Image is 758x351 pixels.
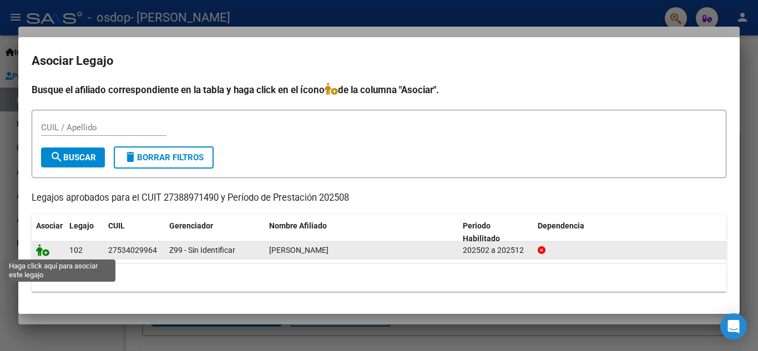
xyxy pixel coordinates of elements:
[269,221,327,230] span: Nombre Afiliado
[69,246,83,255] span: 102
[65,214,104,251] datatable-header-cell: Legajo
[169,221,213,230] span: Gerenciador
[104,214,165,251] datatable-header-cell: CUIL
[720,313,747,340] div: Open Intercom Messenger
[108,244,157,257] div: 27534029964
[108,221,125,230] span: CUIL
[124,152,204,162] span: Borrar Filtros
[50,152,96,162] span: Buscar
[463,221,500,243] span: Periodo Habilitado
[41,147,105,167] button: Buscar
[265,214,458,251] datatable-header-cell: Nombre Afiliado
[458,214,533,251] datatable-header-cell: Periodo Habilitado
[32,83,726,97] h4: Busque el afiliado correspondiente en la tabla y haga click en el ícono de la columna "Asociar".
[114,146,214,169] button: Borrar Filtros
[32,50,726,72] h2: Asociar Legajo
[533,214,727,251] datatable-header-cell: Dependencia
[32,264,726,292] div: 1 registros
[69,221,94,230] span: Legajo
[169,246,235,255] span: Z99 - Sin Identificar
[165,214,265,251] datatable-header-cell: Gerenciador
[36,221,63,230] span: Asociar
[538,221,584,230] span: Dependencia
[50,150,63,164] mat-icon: search
[269,246,329,255] span: VANRRELL EMMA
[124,150,137,164] mat-icon: delete
[32,191,726,205] p: Legajos aprobados para el CUIT 27388971490 y Período de Prestación 202508
[32,214,65,251] datatable-header-cell: Asociar
[463,244,529,257] div: 202502 a 202512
